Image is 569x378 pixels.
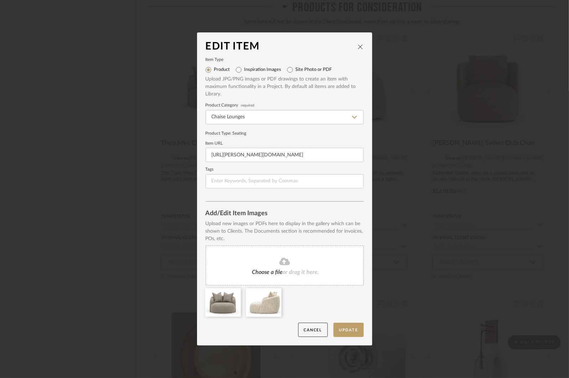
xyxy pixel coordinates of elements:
span: or drag it here. [283,269,319,275]
label: Inspiration Images [244,67,281,73]
span: : Seating [231,131,247,135]
div: Upload new images or PDFs here to display in the gallery which can be shown to Clients. The Docum... [206,220,364,243]
input: Enter Keywords, Separated by Commas [206,174,364,188]
input: Enter URL [206,148,364,162]
label: Tags [206,168,364,171]
div: Add/Edit Item Images [206,210,364,217]
button: close [357,43,364,50]
input: Type a category to search and select [206,110,364,124]
button: Update [333,323,364,337]
label: Product [214,67,230,73]
div: Edit Item [206,41,357,52]
label: Item URL [206,142,364,145]
div: Upload JPG/PNG images or PDF drawings to create an item with maximum functionality in a Project. ... [206,76,364,98]
mat-radio-group: Select item type [206,64,364,76]
label: Site Photo or PDF [296,67,332,73]
button: Cancel [298,323,328,337]
label: Item Type [206,58,364,62]
span: Choose a file [252,269,283,275]
label: Product Category [206,104,364,107]
span: required [241,104,255,107]
div: Product Type [206,130,364,136]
